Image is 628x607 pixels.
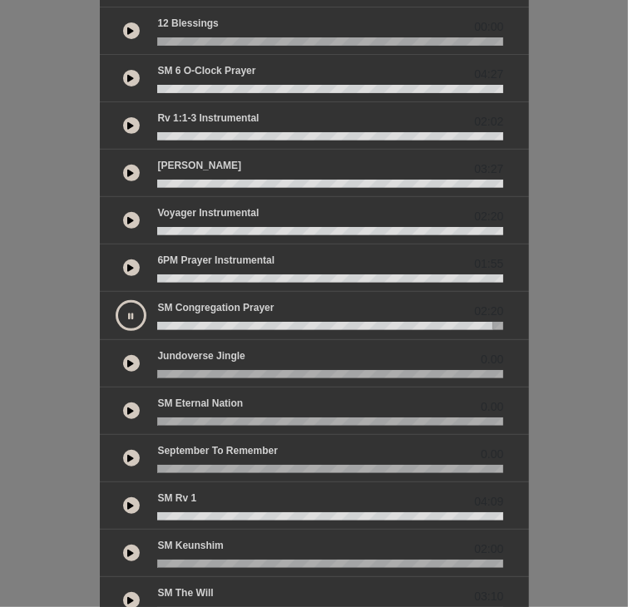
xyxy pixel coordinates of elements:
[474,160,503,178] span: 03:27
[474,303,503,320] span: 02:20
[157,111,259,126] p: Rv 1:1-3 Instrumental
[481,398,503,416] span: 0.00
[157,205,259,220] p: Voyager Instrumental
[157,16,218,31] p: 12 Blessings
[481,446,503,463] span: 0.00
[157,396,243,411] p: SM Eternal Nation
[474,588,503,605] span: 03:10
[157,491,196,506] p: SM Rv 1
[474,113,503,131] span: 02:02
[157,585,213,600] p: SM The Will
[157,300,274,315] p: SM Congregation Prayer
[474,208,503,225] span: 02:20
[157,348,245,363] p: Jundoverse Jingle
[474,66,503,83] span: 04:27
[474,540,503,558] span: 02:00
[157,538,223,553] p: SM Keunshim
[157,158,241,173] p: [PERSON_NAME]
[157,443,278,458] p: September to Remember
[474,18,503,36] span: 00:00
[157,253,274,268] p: 6PM Prayer Instrumental
[157,63,255,78] p: SM 6 o-clock prayer
[474,255,503,273] span: 01:55
[474,493,503,511] span: 04:09
[481,351,503,368] span: 0.00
